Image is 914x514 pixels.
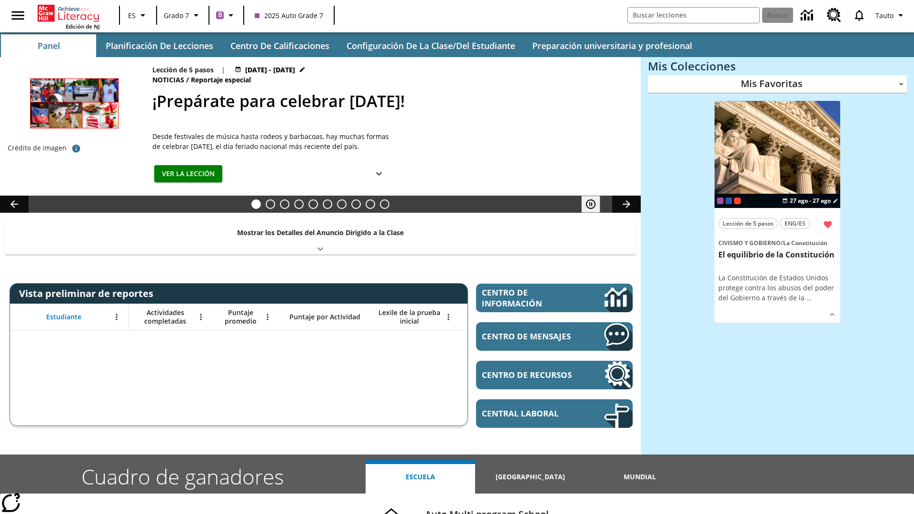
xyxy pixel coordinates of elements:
[109,310,124,324] button: Abrir menú
[482,331,576,342] span: Centro de mensajes
[806,293,812,302] span: …
[847,3,872,28] a: Notificaciones
[612,196,641,213] button: Carrusel de lecciones, seguir
[717,198,724,204] div: Clase actual
[19,287,158,300] span: Vista preliminar de reportes
[785,218,805,228] span: ENG/ES
[780,218,810,229] button: ENG/ES
[366,199,375,209] button: Diapositiva 9 La invasión de los CD con Internet
[38,3,99,30] div: Portada
[476,361,633,389] a: Centro de recursos, Se abrirá en una pestaña nueva.
[223,34,337,57] button: Centro de calificaciones
[825,307,839,322] button: Ver más
[734,198,741,204] div: Test 1
[585,460,695,494] button: Mundial
[718,218,778,229] button: Lección de 5 pasos
[218,9,222,21] span: B
[718,273,836,303] div: La Constitución de Estados Unidos protege contra los abusos del poder del Gobierno a través de la
[476,399,633,428] a: Central laboral
[308,199,318,209] button: Diapositiva 5 Los últimos colonos
[152,131,390,151] div: Desde festivales de música hasta rodeos y barbacoas, hay muchas formas de celebrar [DATE], el día...
[351,199,361,209] button: Diapositiva 8 La moda en la antigua Roma
[152,75,186,85] span: Noticias
[289,313,360,321] span: Puntaje por Actividad
[152,131,390,151] span: Desde festivales de música hasta rodeos y barbacoas, hay muchas formas de celebrar Juneteenth, el...
[218,308,263,326] span: Puntaje promedio
[581,196,610,213] div: Pausar
[152,65,214,75] p: Lección de 5 pasos
[237,227,404,237] p: Mostrar los Detalles del Anuncio Dirigido a la Clase
[339,34,523,57] button: Configuración de la clase/del estudiante
[8,143,67,153] p: Crédito de imagen
[1,34,96,57] button: Panel
[245,65,295,75] span: [DATE] - [DATE]
[482,287,572,309] span: Centro de información
[164,10,189,20] span: Grado 7
[251,199,261,209] button: Diapositiva 1 ¡Prepárate para celebrar Juneteenth!
[819,216,836,233] button: Remover de Favoritas
[441,310,456,324] button: Abrir menú
[790,197,831,205] span: 27 ago - 27 ago
[783,239,827,247] span: La Constitución
[780,197,840,205] button: 27 ago - 27 ago Elegir fechas
[221,65,225,75] span: |
[581,196,600,213] button: Pausar
[154,165,222,183] button: Ver la lección
[4,1,32,30] button: Abrir el menú lateral
[366,460,475,494] button: Escuela
[98,34,221,57] button: Planificación de lecciones
[476,322,633,351] a: Centro de mensajes
[46,313,81,321] span: Estudiante
[875,10,894,20] span: Tauto
[260,310,275,324] button: Abrir menú
[337,199,347,209] button: Diapositiva 7 La historia de terror del tomate
[134,308,197,326] span: Actividades completadas
[718,237,836,248] span: Tema: Civismo y Gobierno/La Constitución
[380,199,389,209] button: Diapositiva 10 El equilibrio de la Constitución
[323,199,332,209] button: Diapositiva 6 Energía solar para todos
[194,310,208,324] button: Abrir menú
[781,239,783,247] span: /
[233,65,308,75] button: 17 jul - 30 jun Elegir fechas
[718,239,781,247] span: Civismo y Gobierno
[294,199,304,209] button: Diapositiva 4 ¡Fuera! ¡Es privado!
[186,75,189,84] span: /
[648,59,907,73] h3: Mis Colecciones
[123,7,153,24] button: Lenguaje: ES, Selecciona un idioma
[128,10,136,20] span: ES
[369,165,388,183] button: Ver más
[648,75,907,93] div: Mis Favoritas
[8,65,141,140] img: Fotos de alimentos rojos y de gente celebrando Juneteenth en desfiles, en la Marcha de Opal y en ...
[152,89,629,113] h2: ¡Prepárate para celebrar Juneteenth!
[482,369,576,380] span: Centro de recursos
[375,308,444,326] span: Lexile de la prueba inicial
[475,460,585,494] button: [GEOGRAPHIC_DATA]
[723,218,774,228] span: Lección de 5 pasos
[38,4,99,23] a: Portada
[715,101,840,323] div: lesson details
[725,198,732,204] div: OL 2025 Auto Grade 8
[280,199,289,209] button: Diapositiva 3 Devoluciones gratis: ¿bueno o malo?
[5,222,636,255] div: Mostrar los Detalles del Anuncio Dirigido a la Clase
[718,250,836,260] h3: El equilibrio de la Constitución
[191,75,253,85] span: Reportaje especial
[872,7,910,24] button: Perfil/Configuración
[821,2,847,28] a: Centro de recursos, Se abrirá en una pestaña nueva.
[476,284,633,312] a: Centro de información
[525,34,700,57] button: Preparación universitaria y profesional
[255,10,323,20] span: 2025 Auto Grade 7
[212,7,240,24] button: Boost El color de la clase es morado/púrpura. Cambiar el color de la clase.
[66,23,99,30] span: Edición de NJ
[628,8,759,23] input: Buscar campo
[266,199,275,209] button: Diapositiva 2 De vuelta a la Tierra
[160,7,206,24] button: Grado: Grado 7, Elige un grado
[795,2,821,29] a: Centro de información
[482,408,576,419] span: Central laboral
[67,140,86,157] button: Crédito de imagen: Arriba, de izquierda a derecha: Aaron de L.A. Photography/Shutterstock; Aaron ...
